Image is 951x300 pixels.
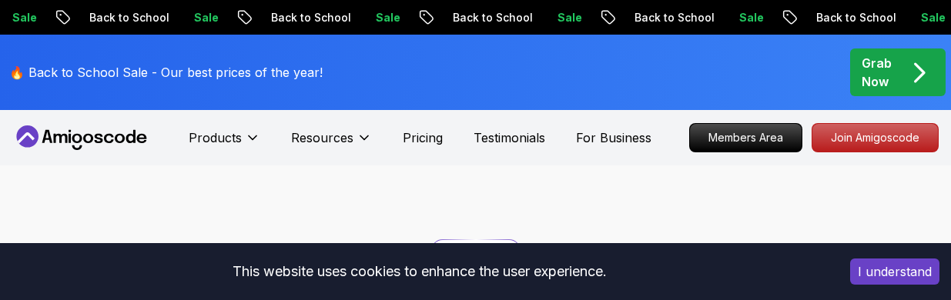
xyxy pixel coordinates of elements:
p: Back to School [620,10,725,25]
p: Back to School [256,10,361,25]
a: Join Amigoscode [812,123,939,152]
a: For Business [576,128,651,147]
p: Back to School [75,10,179,25]
p: 🔥 Back to School Sale - Our best prices of the year! [9,63,323,82]
div: This website uses cookies to enhance the user experience. [12,255,827,288]
a: Members Area [689,123,802,152]
p: Members Area [690,124,802,152]
button: Products [189,128,260,159]
p: Join Amigoscode [812,124,938,152]
p: Back to School [802,10,906,25]
p: Resources [291,128,353,147]
p: Sale [361,10,410,25]
a: Pricing [403,128,443,147]
button: Resources [291,128,372,159]
p: Grab Now [862,54,892,91]
a: Testimonials [474,128,545,147]
p: Sale [543,10,592,25]
p: Back to School [438,10,543,25]
p: Sale [179,10,229,25]
p: Sale [725,10,774,25]
p: Products [189,128,242,147]
button: Accept cookies [850,258,939,285]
